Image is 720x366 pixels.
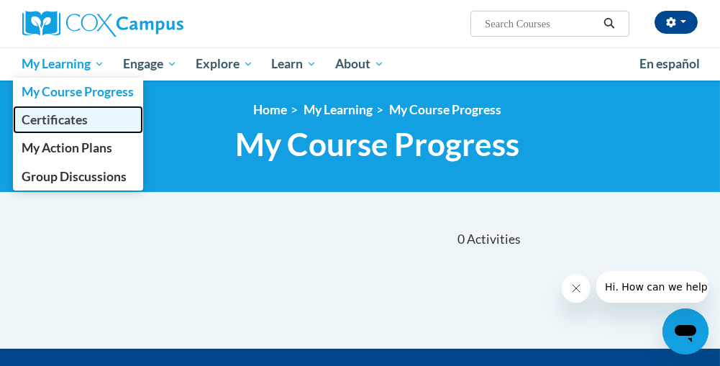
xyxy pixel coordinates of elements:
span: My Learning [22,55,104,73]
a: My Learning [304,102,373,117]
span: Activities [467,232,521,247]
img: Cox Campus [22,11,183,37]
span: My Course Progress [22,84,134,99]
a: Cox Campus [22,11,233,37]
a: My Learning [13,47,114,81]
a: Home [254,102,288,117]
a: My Action Plans [13,134,144,162]
span: Engage [123,55,177,73]
a: Learn [262,47,326,81]
span: Certificates [22,112,88,127]
a: En español [630,49,709,79]
iframe: Button to launch messaging window [662,308,708,354]
span: About [335,55,384,73]
a: About [326,47,393,81]
a: My Course Progress [390,102,502,117]
span: My Action Plans [22,140,112,155]
iframe: Close message [562,274,591,303]
div: Main menu [12,47,709,81]
span: En español [639,56,700,71]
span: Learn [271,55,316,73]
a: Explore [186,47,263,81]
a: My Course Progress [13,78,144,106]
button: Account Settings [655,11,698,34]
span: Hi. How can we help? [9,10,117,22]
span: Explore [196,55,253,73]
span: Group Discussions [22,169,127,184]
a: Group Discussions [13,163,144,191]
span: My Course Progress [236,125,520,163]
a: Engage [114,47,186,81]
iframe: Message from company [596,271,708,303]
button: Search [598,15,620,32]
span: 0 [457,232,465,247]
a: Certificates [13,106,144,134]
input: Search Courses [483,15,598,32]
